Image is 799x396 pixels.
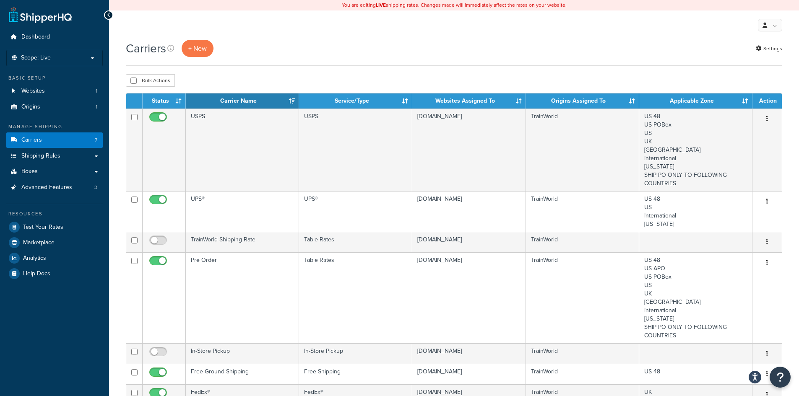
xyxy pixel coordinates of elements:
[23,255,46,262] span: Analytics
[21,88,45,95] span: Websites
[6,251,103,266] a: Analytics
[639,252,752,343] td: US 48 US APO US POBox US UK [GEOGRAPHIC_DATA] International [US_STATE] SHIP PO ONLY TO FOLLOWING ...
[299,109,412,191] td: USPS
[6,220,103,235] a: Test Your Rates
[6,132,103,148] a: Carriers 7
[6,83,103,99] li: Websites
[6,83,103,99] a: Websites 1
[526,232,639,252] td: TrainWorld
[95,137,97,144] span: 7
[94,184,97,191] span: 3
[412,252,526,343] td: [DOMAIN_NAME]
[23,239,55,246] span: Marketplace
[23,224,63,231] span: Test Your Rates
[9,6,72,23] a: ShipperHQ Home
[126,40,166,57] h1: Carriers
[6,99,103,115] a: Origins 1
[6,123,103,130] div: Manage Shipping
[299,93,412,109] th: Service/Type: activate to sort column ascending
[6,148,103,164] a: Shipping Rules
[21,153,60,160] span: Shipping Rules
[639,191,752,232] td: US 48 US International [US_STATE]
[412,191,526,232] td: [DOMAIN_NAME]
[186,232,299,252] td: TrainWorld Shipping Rate
[126,74,175,87] button: Bulk Actions
[526,191,639,232] td: TrainWorld
[186,109,299,191] td: USPS
[21,168,38,175] span: Boxes
[412,93,526,109] th: Websites Assigned To: activate to sort column ascending
[6,180,103,195] li: Advanced Features
[186,191,299,232] td: UPS®
[299,252,412,343] td: Table Rates
[21,137,42,144] span: Carriers
[21,54,51,62] span: Scope: Live
[526,93,639,109] th: Origins Assigned To: activate to sort column ascending
[186,343,299,364] td: In-Store Pickup
[143,93,186,109] th: Status: activate to sort column ascending
[186,93,299,109] th: Carrier Name: activate to sort column ascending
[186,364,299,384] td: Free Ground Shipping
[6,29,103,45] a: Dashboard
[299,191,412,232] td: UPS®
[526,364,639,384] td: TrainWorld
[6,75,103,82] div: Basic Setup
[186,252,299,343] td: Pre Order
[412,364,526,384] td: [DOMAIN_NAME]
[299,343,412,364] td: In-Store Pickup
[299,364,412,384] td: Free Shipping
[6,99,103,115] li: Origins
[21,104,40,111] span: Origins
[526,343,639,364] td: TrainWorld
[23,270,50,277] span: Help Docs
[6,164,103,179] a: Boxes
[21,34,50,41] span: Dashboard
[412,343,526,364] td: [DOMAIN_NAME]
[6,132,103,148] li: Carriers
[6,210,103,217] div: Resources
[756,43,782,54] a: Settings
[182,40,213,57] button: + New
[526,252,639,343] td: TrainWorld
[639,364,752,384] td: US 48
[412,232,526,252] td: [DOMAIN_NAME]
[96,88,97,95] span: 1
[6,180,103,195] a: Advanced Features 3
[770,367,791,388] button: Open Resource Center
[6,266,103,281] a: Help Docs
[412,109,526,191] td: [DOMAIN_NAME]
[526,109,639,191] td: TrainWorld
[752,93,782,109] th: Action
[376,1,386,9] b: LIVE
[6,235,103,250] a: Marketplace
[299,232,412,252] td: Table Rates
[639,93,752,109] th: Applicable Zone: activate to sort column ascending
[639,109,752,191] td: US 48 US POBox US UK [GEOGRAPHIC_DATA] International [US_STATE] SHIP PO ONLY TO FOLLOWING COUNTRIES
[21,184,72,191] span: Advanced Features
[96,104,97,111] span: 1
